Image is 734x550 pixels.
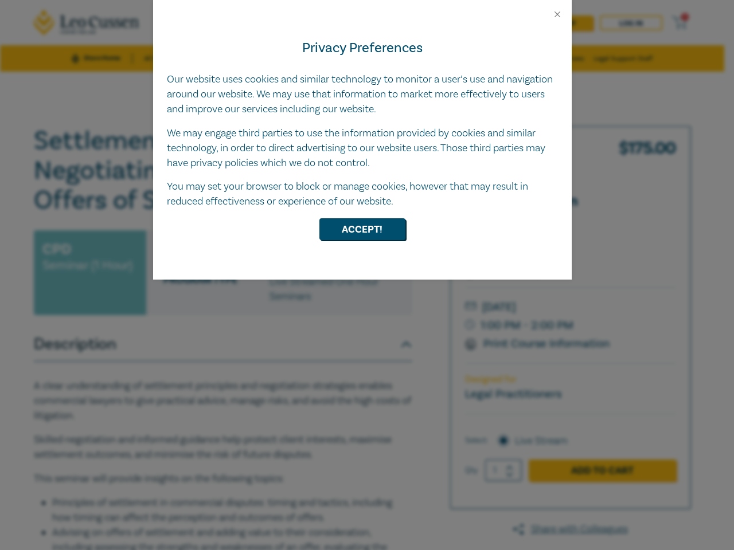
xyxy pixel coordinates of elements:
p: You may set your browser to block or manage cookies, however that may result in reduced effective... [167,179,558,209]
h4: Privacy Preferences [167,38,558,58]
p: Our website uses cookies and similar technology to monitor a user’s use and navigation around our... [167,72,558,117]
button: Accept! [319,218,405,240]
button: Close [552,9,563,19]
p: We may engage third parties to use the information provided by cookies and similar technology, in... [167,126,558,171]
